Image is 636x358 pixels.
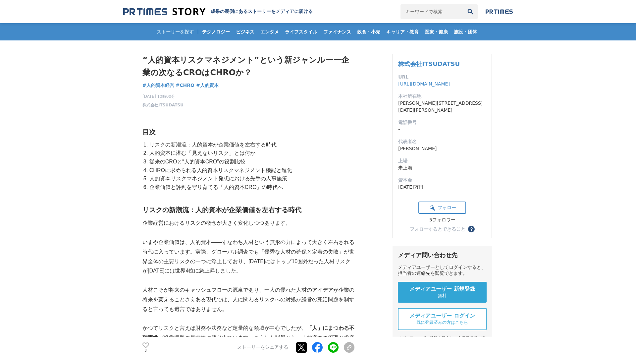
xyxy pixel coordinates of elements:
span: #CHRO [176,82,194,88]
input: キーワードで検索 [400,4,463,19]
p: ストーリーをシェアする [237,345,288,351]
a: ビジネス [233,23,257,40]
dd: [PERSON_NAME][STREET_ADDRESS][DATE][PERSON_NAME] [398,100,486,114]
a: 成果の裏側にあるストーリーをメディアに届ける 成果の裏側にあるストーリーをメディアに届ける [123,7,313,16]
a: エンタメ [258,23,282,40]
button: ？ [468,226,475,232]
a: #人的資本経営 [142,82,174,89]
li: リスクの新潮流：人的資本が企業価値を左右する時代 [148,141,354,149]
h1: “人的資本リスクマネジメント”という新ジャンルーー企業の次なるCROはCHROか？ [142,54,354,79]
span: テクノロジー [199,29,233,35]
a: #人的資本 [196,82,219,89]
dd: [DATE]万円 [398,184,486,191]
p: 企業経営におけるリスクの概念が大きく変化しつつあります。 [142,218,354,228]
div: メディア問い合わせ先 [398,251,487,259]
dd: [PERSON_NAME] [398,145,486,152]
a: #CHRO [176,82,194,89]
dt: 本社所在地 [398,93,486,100]
dt: URL [398,74,486,81]
span: 無料 [438,293,447,299]
a: 施設・団体 [451,23,480,40]
a: [URL][DOMAIN_NAME] [398,81,450,87]
div: フォローするとできること [410,227,465,231]
p: 人材こそが将来のキャッシュフローの源泉であり、一人の優れた人材のアイデアが企業の将来を変えることさえある現代では、人に関わるリスクへの対処が経営の死活問題を制すると言っても過言ではありません。 [142,285,354,314]
span: キャリア・教育 [384,29,421,35]
dt: 資本金 [398,177,486,184]
a: メディアユーザー ログイン 既に登録済みの方はこちら [398,308,487,330]
span: エンタメ [258,29,282,35]
dd: - [398,126,486,133]
span: ライフスタイル [282,29,320,35]
strong: 目次 [142,128,156,136]
button: フォロー [418,202,466,214]
span: メディアユーザー ログイン [409,313,475,320]
p: 3 [142,349,149,352]
dt: 代表者名 [398,138,486,145]
a: テクノロジー [199,23,233,40]
a: メディアユーザー 新規登録 無料 [398,282,487,303]
span: #人的資本経営 [142,82,174,88]
span: 既に登録済みの方はこちら [416,320,468,326]
strong: リスクの新潮流：人的資本が企業価値を左右する時代 [142,206,301,213]
button: 検索 [463,4,478,19]
a: 株式会社ITSUDATSU [142,102,184,108]
a: 株式会社ITSUDATSU [398,60,460,67]
img: 成果の裏側にあるストーリーをメディアに届ける [123,7,205,16]
dd: 未上場 [398,164,486,171]
div: 5フォロワー [418,217,466,223]
li: 従来のCROと“人的資本CRO”の役割比較 [148,157,354,166]
img: prtimes [486,9,513,14]
a: キャリア・教育 [384,23,421,40]
div: メディアユーザーとしてログインすると、担当者の連絡先を閲覧できます。 [398,265,487,276]
a: 飲食・小売 [354,23,383,40]
p: いまや企業価値は、人的資本――すなわち人材という無形の力によって大きく左右される時代に入っています。実際、グローバル調査でも「優秀な人材の確保と定着の失敗」が世界全体の主要リスクの一つに浮上して... [142,238,354,276]
li: CHROに求められる人的資本リスクマネジメント機能と進化 [148,166,354,175]
a: 医療・健康 [422,23,450,40]
h2: 成果の裏側にあるストーリーをメディアに届ける [211,9,313,15]
span: メディアユーザー 新規登録 [409,286,475,293]
span: 医療・健康 [422,29,450,35]
span: ？ [469,227,474,231]
li: 人的資本に潜む「見えないリスク」とは何か [148,149,354,157]
dt: 上場 [398,157,486,164]
a: ファイナンス [321,23,354,40]
a: ライフスタイル [282,23,320,40]
li: 企業価値と評判を守り育てる「人的資本CRO」の時代へ [148,183,354,192]
p: かつてリスクと言えば財務や法務など定量的な領域が中心でしたが、 が経営課題の最前線に躍り出ています。こうした背景から、人的資本の管理と投資を「リスクマネジメント」の視点で捉え直す動きが始まっています。 [142,324,354,352]
dt: 電話番号 [398,119,486,126]
li: 人的資本リスクマネジメント発想における先手の人事施策 [148,174,354,183]
span: ビジネス [233,29,257,35]
span: ファイナンス [321,29,354,35]
span: [DATE] 10時00分 [142,93,184,99]
span: #人的資本 [196,82,219,88]
span: 飲食・小売 [354,29,383,35]
span: 施設・団体 [451,29,480,35]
